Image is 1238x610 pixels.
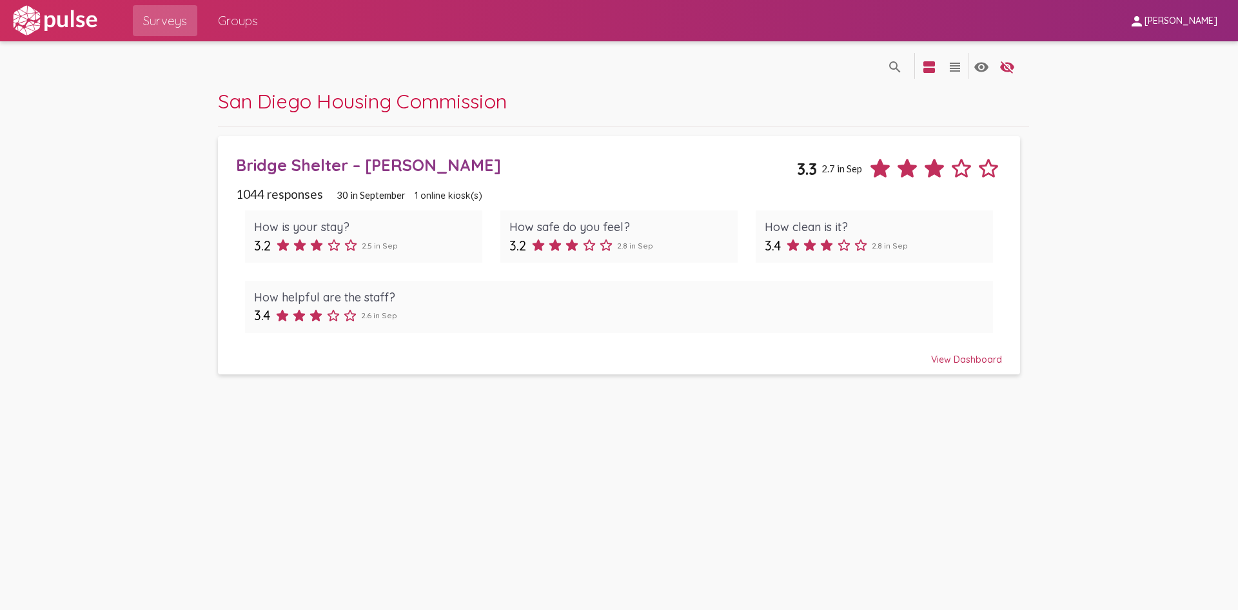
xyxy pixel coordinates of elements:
[133,5,197,36] a: Surveys
[1119,8,1228,32] button: [PERSON_NAME]
[254,290,984,305] div: How helpful are the staff?
[999,59,1015,75] mat-icon: language
[236,342,1002,365] div: View Dashboard
[10,5,99,37] img: white-logo.svg
[916,53,942,79] button: language
[415,190,482,201] span: 1 online kiosk(s)
[1145,15,1217,27] span: [PERSON_NAME]
[254,238,271,254] span: 3.2
[872,241,908,250] span: 2.8 in Sep
[218,136,1020,374] a: Bridge Shelter – [PERSON_NAME]3.32.7 in Sep1044 responses30 in September1 online kiosk(s)How is y...
[509,238,526,254] span: 3.2
[254,219,473,234] div: How is your stay?
[362,241,398,250] span: 2.5 in Sep
[942,53,968,79] button: language
[1129,14,1145,29] mat-icon: person
[218,9,258,32] span: Groups
[947,59,963,75] mat-icon: language
[361,310,397,320] span: 2.6 in Sep
[921,59,937,75] mat-icon: language
[143,9,187,32] span: Surveys
[236,155,797,175] div: Bridge Shelter – [PERSON_NAME]
[994,53,1020,79] button: language
[254,307,270,323] span: 3.4
[968,53,994,79] button: language
[617,241,653,250] span: 2.8 in Sep
[765,238,781,254] span: 3.4
[208,5,268,36] a: Groups
[887,59,903,75] mat-icon: language
[821,163,862,174] span: 2.7 in Sep
[765,219,984,234] div: How clean is it?
[236,187,323,201] span: 1044 responses
[974,59,989,75] mat-icon: language
[509,219,729,234] div: How safe do you feel?
[797,159,817,179] span: 3.3
[218,88,507,114] span: San Diego Housing Commission
[882,53,908,79] button: language
[337,189,406,201] span: 30 in September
